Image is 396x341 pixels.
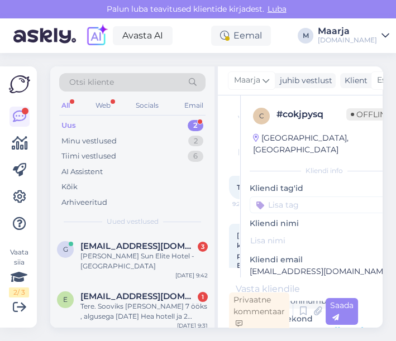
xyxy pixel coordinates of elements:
input: Lisa nimi [250,234,386,247]
div: 2 [188,120,203,131]
div: Tiimi vestlused [61,151,116,162]
img: Askly Logo [9,75,30,93]
div: [DOMAIN_NAME] [318,36,377,45]
span: Offline [346,108,395,121]
span: g [63,245,68,253]
div: Tere. Sooviks [PERSON_NAME] 7 ööks , algusega [DATE] Hea hotell ja 2 täiskasv+1 laps 6a. [80,301,208,321]
div: Minu vestlused [61,136,117,147]
div: 3 [198,242,208,252]
div: [DATE] [229,147,270,157]
div: Kõik [61,181,78,193]
div: Arhiveeritud [61,197,107,208]
div: [DATE] 9:31 [177,321,208,330]
div: 2 [188,136,203,147]
div: [PERSON_NAME] Sun Elite Hotel -[GEOGRAPHIC_DATA] [80,251,208,271]
div: Vaata siia [9,247,29,297]
div: M [298,28,313,44]
img: explore-ai [85,24,108,47]
a: Avasta AI [113,26,173,45]
div: Web [93,98,113,113]
div: Klient [340,75,368,87]
div: 1 [198,292,208,302]
span: Otsi kliente [69,76,114,88]
div: Socials [133,98,161,113]
span: c [259,112,264,120]
span: Saada [330,300,354,322]
div: Maarja [318,27,377,36]
span: Maarja [234,74,260,87]
span: erikaviil@hotmail.com [80,291,197,301]
span: gerdaleer1@gmail.com [80,241,197,251]
div: All [59,98,72,113]
div: Privaatne kommentaar [229,292,289,331]
div: 2 / 3 [9,287,29,297]
a: Maarja[DOMAIN_NAME] [318,27,389,45]
div: Uus [61,120,76,131]
div: juhib vestlust [275,75,332,87]
span: 9:21 [232,200,274,208]
div: 6 [188,151,203,162]
div: Eemal [211,26,271,46]
a: [URL][DOMAIN_NAME][DATE] [250,325,364,335]
div: AI Assistent [61,166,103,177]
span: Uued vestlused [107,217,159,227]
div: Küsi telefoninumbrit [250,294,340,309]
div: Email [182,98,206,113]
div: # cokjpysq [276,108,346,121]
span: Tere, [237,183,252,191]
span: Luba [264,4,290,14]
span: e [63,295,68,304]
span: [PERSON_NAME] kõik hinnas pakkumist Egiptusesse 18.10 väljumisega [PERSON_NAME] [237,231,297,290]
div: [DATE] 9:42 [175,271,208,280]
div: [GEOGRAPHIC_DATA], [GEOGRAPHIC_DATA] [253,132,388,156]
